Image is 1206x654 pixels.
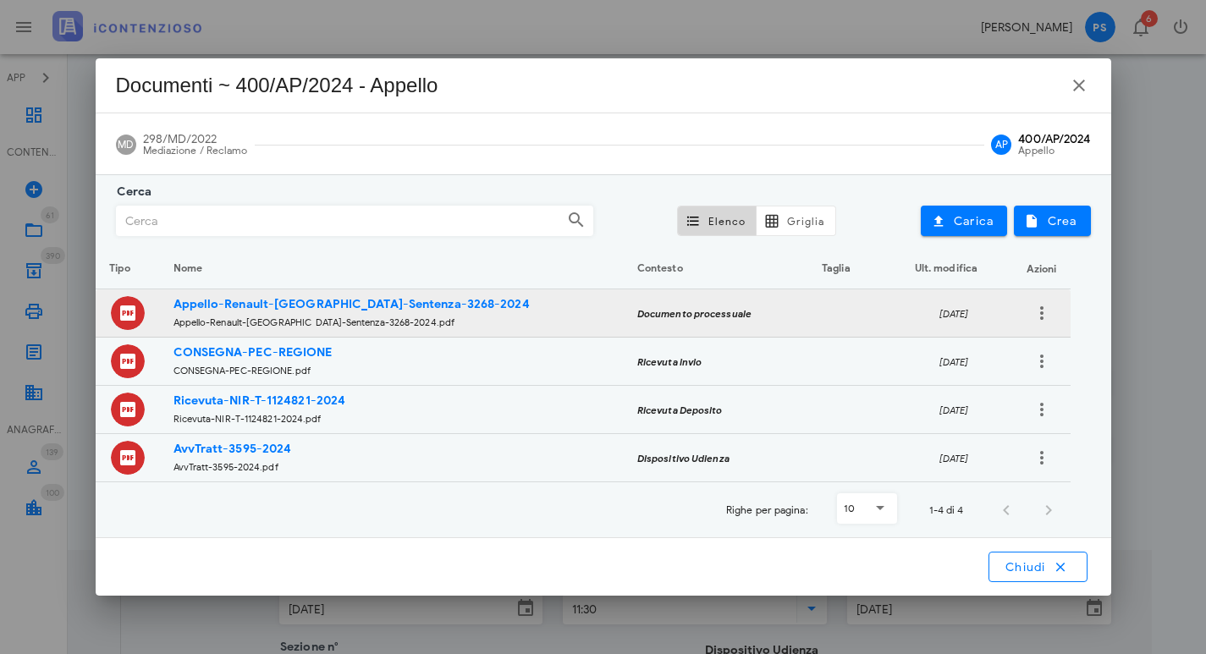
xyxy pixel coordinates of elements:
[1018,134,1090,156] div: 400/AP/2024
[109,261,130,274] span: Tipo
[837,493,897,524] div: 10Righe per pagina:
[111,296,145,330] div: Clicca per aprire il documento
[939,404,969,416] small: [DATE]
[726,482,897,537] div: Righe per pagina:
[116,72,438,99] div: Documenti ~ 400/AP/2024 - Appello
[637,404,723,416] em: Ricevuta Deposito
[929,503,964,518] div: 1-4 di 4
[173,261,202,274] span: Nome
[637,261,683,274] span: Contesto
[111,393,145,426] div: Clicca per aprire il documento
[895,249,1013,289] th: Ult. modifica: Non ordinato. Attiva per ordinare in ordine crescente.
[1014,206,1090,236] button: Crea
[173,393,346,408] a: Ricevuta-NIR-T-1124821-2024
[111,441,145,475] div: Clicca per aprire il documento
[934,213,994,228] span: Carica
[822,261,851,274] span: Taglia
[637,308,752,320] em: Documento processuale
[757,206,835,236] button: Griglia
[988,552,1088,582] button: Chiudi
[689,213,746,228] span: Elenco
[637,453,730,464] em: Dispositivo Udienza
[793,249,895,289] th: Taglia: Non ordinato. Attiva per ordinare in ordine crescente.
[1027,213,1077,228] span: Crea
[939,308,969,320] small: [DATE]
[173,316,455,328] small: Appello-Renault-[GEOGRAPHIC_DATA]-Sentenza-3268-2024.pdf
[173,345,333,360] a: CONSEGNA-PEC-REGIONE
[939,453,969,464] small: [DATE]
[1013,249,1071,289] th: Azioni
[117,206,563,235] input: Cerca
[991,135,1011,155] span: AP
[1027,262,1057,275] span: Azioni
[624,249,793,289] th: Contesto: Non ordinato. Attiva per ordinare in ordine crescente.
[637,356,702,368] em: Ricevuta invio
[1018,146,1090,156] small: Appello
[143,134,248,156] div: 298/MD/2022
[116,135,136,155] span: MD
[112,184,152,201] label: Cerca
[143,146,248,156] small: Mediazione / Reclamo
[1005,559,1071,574] span: Chiudi
[173,365,311,376] small: CONSEGNA-PEC-REGIONE.pdf
[858,494,867,523] input: Righe per pagina:
[939,356,969,368] small: [DATE]
[96,249,160,289] th: Tipo: Non ordinato. Attiva per ordinare in ordine crescente.
[173,413,322,425] small: Ricevuta-NIR-T-1124821-2024.pdf
[915,261,977,274] span: Ult. modifica
[677,206,757,236] button: Elenco
[111,344,145,378] div: Clicca per aprire il documento
[173,297,530,311] a: Appello-Renault-[GEOGRAPHIC_DATA]-Sentenza-3268-2024
[921,206,1008,236] button: Carica
[173,461,278,473] small: AvvTratt-3595-2024.pdf
[768,213,825,228] span: Griglia
[173,442,292,456] a: AvvTratt-3595-2024
[160,249,624,289] th: Nome: Non ordinato. Attiva per ordinare in ordine crescente.
[844,501,855,516] div: 10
